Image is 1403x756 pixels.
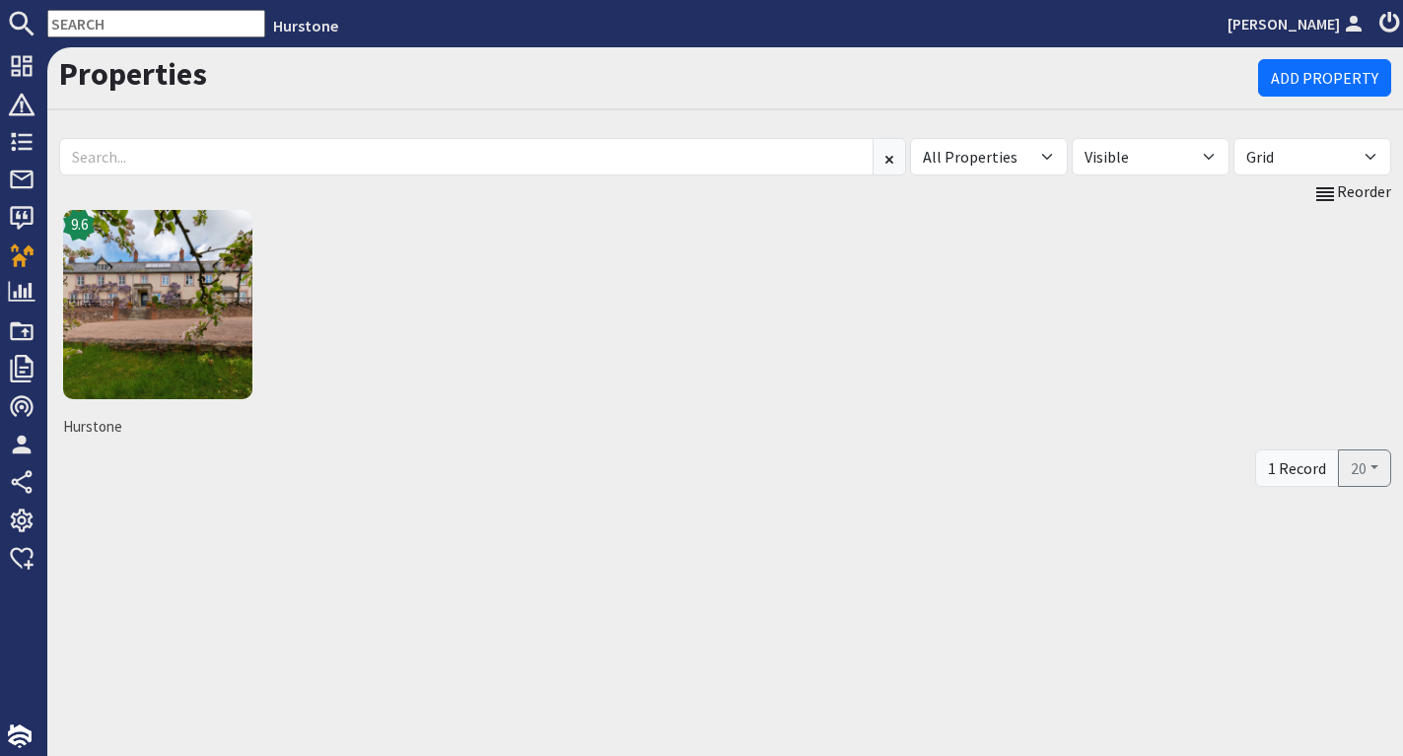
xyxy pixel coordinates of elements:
a: Hurstone [273,16,338,35]
input: SEARCH [47,10,265,37]
div: 1 Record [1255,449,1339,487]
span: 9.6 [71,214,88,237]
button: 20 [1338,449,1391,487]
span: Hurstone [63,416,252,439]
a: Reorder [1313,179,1391,205]
img: Hurstone's icon [63,210,252,399]
a: Add Property [1258,59,1391,97]
a: Hurstone's icon9.6Hurstone [59,206,256,446]
a: Properties [59,54,207,94]
img: staytech_i_w-64f4e8e9ee0a9c174fd5317b4b171b261742d2d393467e5bdba4413f4f884c10.svg [8,724,32,748]
a: [PERSON_NAME] [1228,12,1368,35]
input: Search... [59,138,874,175]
